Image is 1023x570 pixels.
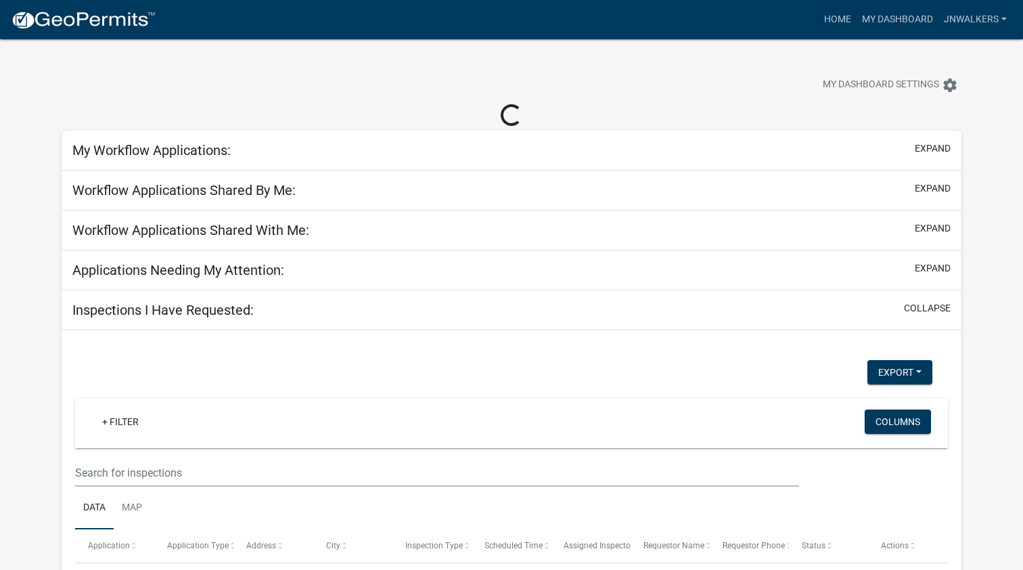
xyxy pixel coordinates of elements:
span: Requestor Phone [723,541,785,550]
a: jnwalkers [938,7,1012,32]
button: Columns [865,410,931,434]
button: expand [915,261,951,276]
span: Scheduled Time [484,541,543,550]
datatable-header-cell: Application Type [154,529,233,562]
datatable-header-cell: Requestor Name [630,529,709,562]
datatable-header-cell: Scheduled Time [472,529,551,562]
datatable-header-cell: Status [789,529,868,562]
h5: Workflow Applications Shared By Me: [72,182,296,198]
span: Actions [881,541,909,550]
button: expand [915,221,951,236]
span: Inspection Type [405,541,463,550]
a: + Filter [91,410,150,434]
datatable-header-cell: Requestor Phone [710,529,789,562]
datatable-header-cell: City [313,529,392,562]
h5: My Workflow Applications: [72,142,231,158]
datatable-header-cell: Inspection Type [392,529,472,562]
span: Status [802,541,825,550]
h5: Applications Needing My Attention: [72,262,284,278]
span: Address [246,541,276,550]
datatable-header-cell: Actions [868,529,947,562]
i: settings [942,77,958,93]
a: Map [114,487,150,530]
button: My Dashboard Settingssettings [812,72,969,98]
h5: Workflow Applications Shared With Me: [72,222,309,238]
h5: Inspections I Have Requested: [72,302,254,318]
span: Application Type [167,541,229,550]
datatable-header-cell: Assigned Inspector [551,529,630,562]
span: City [326,541,340,550]
a: My Dashboard [857,7,938,32]
span: Requestor Name [643,541,704,550]
button: collapse [904,301,951,315]
a: Home [819,7,857,32]
span: My Dashboard Settings [823,77,939,93]
button: Export [867,360,932,385]
span: Application [88,541,130,550]
a: Data [75,487,114,530]
datatable-header-cell: Application [75,529,154,562]
button: expand [915,141,951,156]
input: Search for inspections [75,459,800,487]
span: Assigned Inspector [564,541,633,550]
button: expand [915,181,951,196]
datatable-header-cell: Address [233,529,313,562]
